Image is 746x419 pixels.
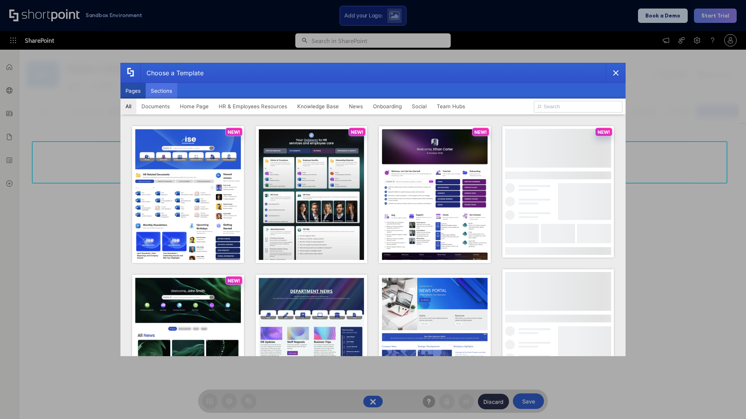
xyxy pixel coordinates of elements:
[228,129,240,135] p: NEW!
[534,101,622,113] input: Search
[120,63,626,356] div: template selector
[432,99,470,114] button: Team Hubs
[120,99,136,114] button: All
[228,278,240,284] p: NEW!
[292,99,344,114] button: Knowledge Base
[136,99,175,114] button: Documents
[344,99,368,114] button: News
[407,99,432,114] button: Social
[120,83,146,99] button: Pages
[368,99,407,114] button: Onboarding
[140,63,204,83] div: Choose a Template
[707,382,746,419] iframe: Chat Widget
[214,99,292,114] button: HR & Employees Resources
[146,83,177,99] button: Sections
[598,129,610,135] p: NEW!
[474,129,487,135] p: NEW!
[351,129,363,135] p: NEW!
[175,99,214,114] button: Home Page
